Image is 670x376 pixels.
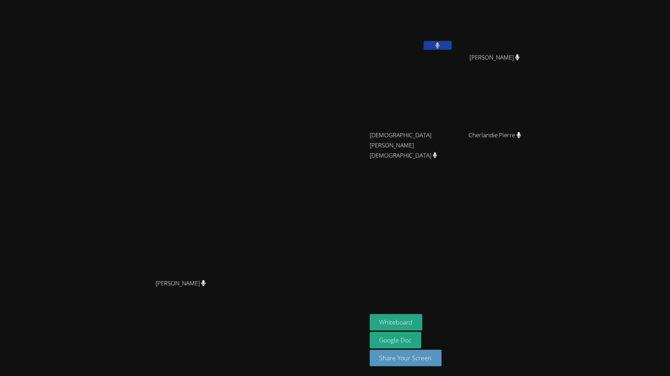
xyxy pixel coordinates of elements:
a: Google Doc [370,332,422,348]
span: [PERSON_NAME] [156,278,206,288]
button: Whiteboard [370,314,423,330]
button: Share Your Screen [370,350,442,366]
span: Cherlandie Pierre [469,130,521,140]
span: [DEMOGRAPHIC_DATA][PERSON_NAME][DEMOGRAPHIC_DATA] [370,130,447,161]
span: [PERSON_NAME] [470,53,520,63]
